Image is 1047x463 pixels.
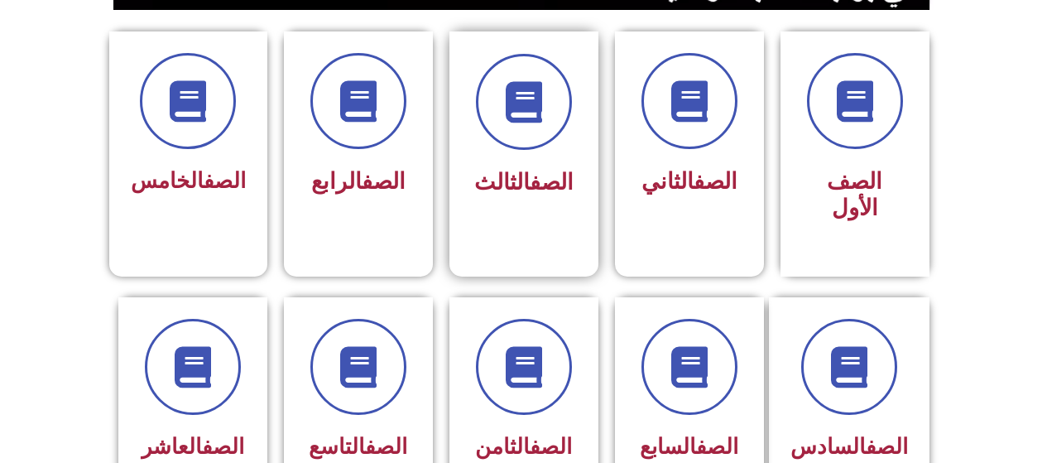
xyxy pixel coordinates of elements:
[204,168,246,193] a: الصف
[142,434,244,459] span: العاشر
[202,434,244,459] a: الصف
[694,168,737,195] a: الصف
[474,169,574,195] span: الثالث
[696,434,738,459] a: الصف
[641,168,737,195] span: الثاني
[311,168,406,195] span: الرابع
[131,168,246,193] span: الخامس
[309,434,407,459] span: التاسع
[866,434,908,459] a: الصف
[640,434,738,459] span: السابع
[790,434,908,459] span: السادس
[827,168,882,221] span: الصف الأول
[530,169,574,195] a: الصف
[365,434,407,459] a: الصف
[530,434,572,459] a: الصف
[362,168,406,195] a: الصف
[475,434,572,459] span: الثامن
